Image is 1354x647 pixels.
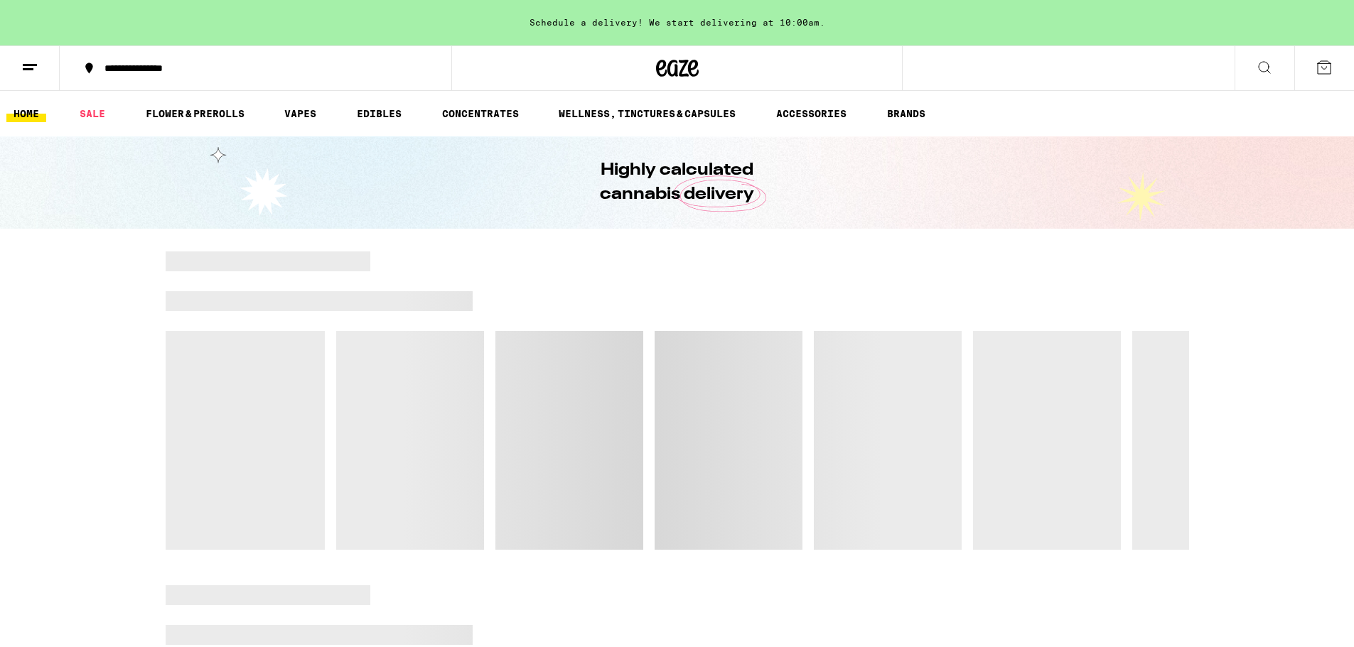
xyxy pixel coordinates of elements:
a: BRANDS [880,105,933,122]
h1: Highly calculated cannabis delivery [560,158,795,207]
a: SALE [72,105,112,122]
a: WELLNESS, TINCTURES & CAPSULES [552,105,743,122]
a: VAPES [277,105,323,122]
a: EDIBLES [350,105,409,122]
a: ACCESSORIES [769,105,854,122]
a: FLOWER & PREROLLS [139,105,252,122]
a: HOME [6,105,46,122]
a: CONCENTRATES [435,105,526,122]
